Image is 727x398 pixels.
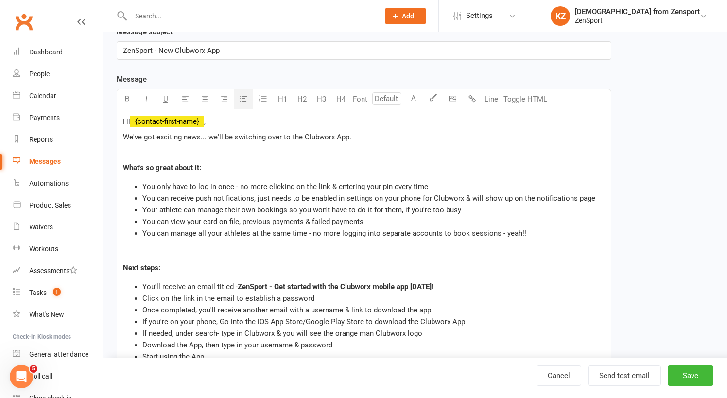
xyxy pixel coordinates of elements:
[30,365,37,373] span: 5
[29,350,88,358] div: General attendance
[12,10,36,34] a: Clubworx
[13,41,103,63] a: Dashboard
[312,89,331,109] button: H3
[588,365,661,386] button: Send test email
[142,217,363,226] span: You can view your card on file, previous payments & failed payments
[13,365,103,387] a: Roll call
[142,329,422,338] span: If needed, under search- type in Clubworx & you will see the orange man Clubworx logo
[163,95,168,104] span: U
[29,267,77,275] div: Assessments
[204,117,206,126] span: ,
[123,163,201,172] span: What's so great about it:
[13,304,103,326] a: What's New
[123,263,160,272] span: Next steps:
[13,107,103,129] a: Payments
[404,89,423,109] button: A
[466,5,493,27] span: Settings
[10,365,33,388] iframe: Intercom live chat
[13,63,103,85] a: People
[13,194,103,216] a: Product Sales
[13,216,103,238] a: Waivers
[501,89,550,109] button: Toggle HTML
[273,89,292,109] button: H1
[29,114,60,121] div: Payments
[13,129,103,151] a: Reports
[123,117,130,126] span: Hi
[142,294,314,303] span: Click on the link in the email to establish a password
[53,288,61,296] span: 1
[123,46,220,55] span: ZenSport - New Clubworx App
[29,70,50,78] div: People
[331,89,350,109] button: H4
[142,317,465,326] span: If you're on your phone, Go into the iOS App Store/Google Play Store to download the Clubworx App
[537,365,581,386] a: Cancel
[29,179,69,187] div: Automations
[29,372,52,380] div: Roll call
[238,282,433,291] span: ZenSport - Get started with the Clubworx mobile app [DATE]!
[117,73,147,85] label: Message
[142,341,332,349] span: Download the App, then type in your username & password
[142,194,595,203] span: You can receive push notifications, just needs to be enabled in settings on your phone for Clubwo...
[575,16,700,25] div: ZenSport
[551,6,570,26] div: KZ
[29,136,53,143] div: Reports
[668,365,713,386] button: Save
[29,245,58,253] div: Workouts
[142,206,461,214] span: Your athlete can manage their own bookings so you won't have to do it for them, if you're too busy
[142,352,204,361] span: Start using the App
[142,229,526,238] span: You can manage all your athletes at the same time - no more logging into separate accounts to boo...
[13,85,103,107] a: Calendar
[29,92,56,100] div: Calendar
[29,48,63,56] div: Dashboard
[13,344,103,365] a: General attendance kiosk mode
[29,157,61,165] div: Messages
[402,12,414,20] span: Add
[292,89,312,109] button: H2
[385,8,426,24] button: Add
[29,311,64,318] div: What's New
[575,7,700,16] div: [DEMOGRAPHIC_DATA] from Zensport
[13,282,103,304] a: Tasks 1
[350,89,370,109] button: Font
[123,133,351,141] span: We've got exciting news... we'll be switching over to the Clubworx App.
[142,282,238,291] span: You'll receive an email titled -
[142,182,428,191] span: You only have to log in once - no more clicking on the link & entering your pin every time
[13,260,103,282] a: Assessments
[13,173,103,194] a: Automations
[142,306,431,314] span: Once completed, you'll receive another email with a username & link to download the app
[29,223,53,231] div: Waivers
[29,289,47,296] div: Tasks
[482,89,501,109] button: Line
[29,201,71,209] div: Product Sales
[13,151,103,173] a: Messages
[372,92,401,105] input: Default
[13,238,103,260] a: Workouts
[156,89,175,109] button: U
[128,9,372,23] input: Search...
